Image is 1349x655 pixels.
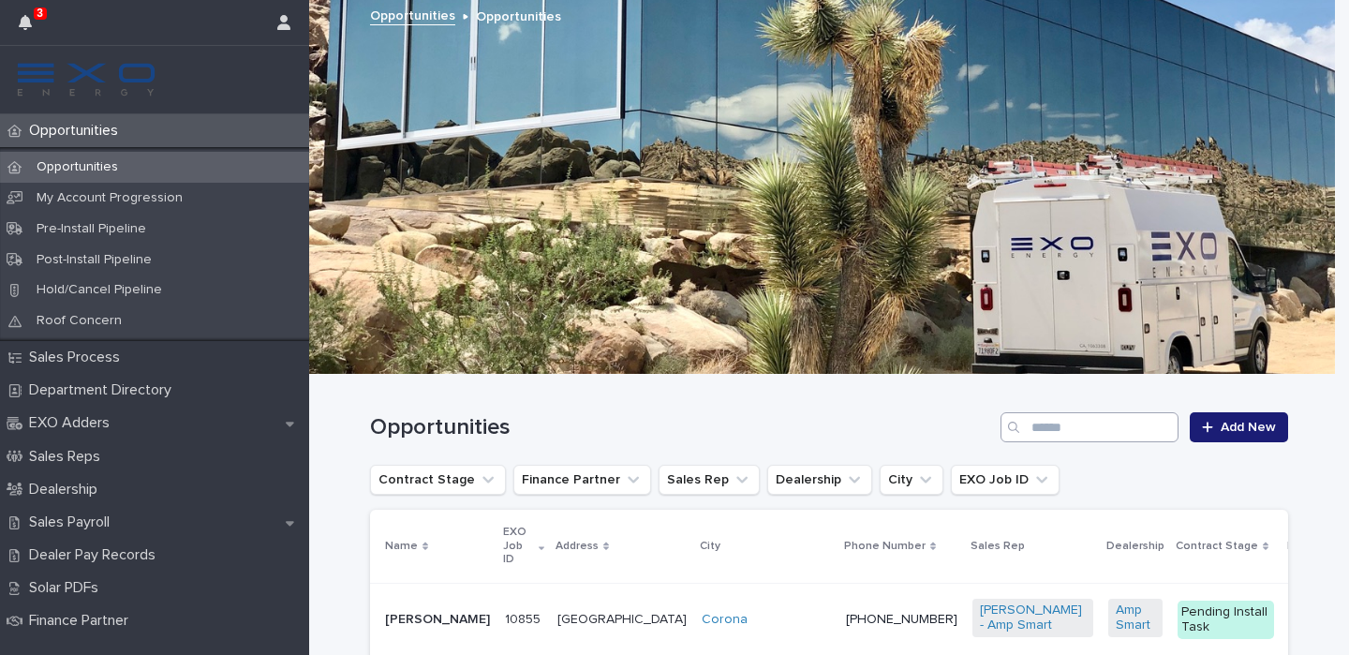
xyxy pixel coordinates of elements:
[385,536,418,557] p: Name
[22,282,177,298] p: Hold/Cancel Pipeline
[22,190,198,206] p: My Account Progression
[1116,603,1155,634] a: Amp Smart
[1178,601,1274,640] div: Pending Install Task
[980,603,1086,634] a: [PERSON_NAME] - Amp Smart
[880,465,943,495] button: City
[556,536,599,557] p: Address
[503,522,534,570] p: EXO Job ID
[702,612,748,628] a: Corona
[22,349,135,366] p: Sales Process
[370,4,455,25] a: Opportunities
[951,465,1060,495] button: EXO Job ID
[767,465,872,495] button: Dealership
[659,465,760,495] button: Sales Rep
[846,613,957,626] a: [PHONE_NUMBER]
[971,536,1025,557] p: Sales Rep
[22,313,137,329] p: Roof Concern
[370,465,506,495] button: Contract Stage
[22,514,125,531] p: Sales Payroll
[844,536,926,557] p: Phone Number
[15,61,157,98] img: FKS5r6ZBThi8E5hshIGi
[22,414,125,432] p: EXO Adders
[1221,421,1276,434] span: Add New
[700,536,720,557] p: City
[1106,536,1164,557] p: Dealership
[370,414,993,441] h1: Opportunities
[19,11,43,45] div: 3
[37,7,43,20] p: 3
[505,608,544,628] p: 10855
[22,122,133,140] p: Opportunities
[22,481,112,499] p: Dealership
[22,221,161,237] p: Pre-Install Pipeline
[557,612,687,628] p: [GEOGRAPHIC_DATA]
[22,612,143,630] p: Finance Partner
[22,546,170,564] p: Dealer Pay Records
[22,159,133,175] p: Opportunities
[1001,412,1179,442] input: Search
[22,381,186,399] p: Department Directory
[22,579,113,597] p: Solar PDFs
[1176,536,1258,557] p: Contract Stage
[513,465,651,495] button: Finance Partner
[1190,412,1288,442] a: Add New
[22,252,167,268] p: Post-Install Pipeline
[22,448,115,466] p: Sales Reps
[385,612,490,628] p: [PERSON_NAME]
[476,5,561,25] p: Opportunities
